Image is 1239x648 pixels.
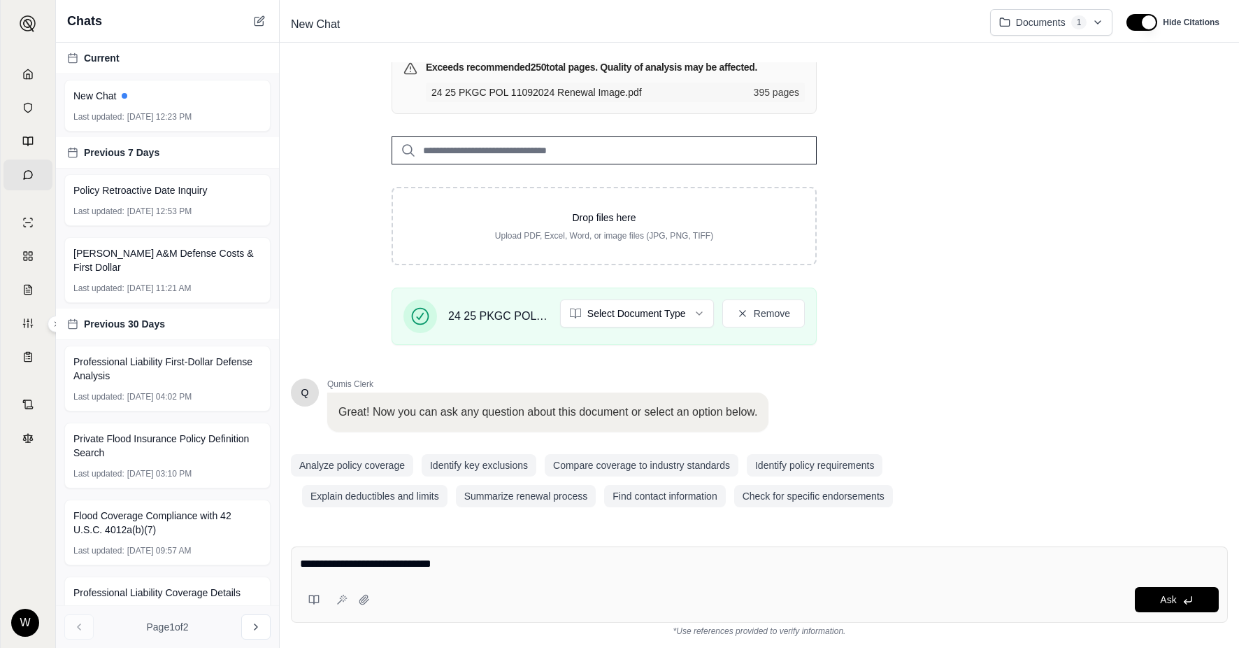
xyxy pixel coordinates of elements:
[3,341,52,372] a: Coverage Table
[285,13,979,36] div: Edit Title
[3,207,52,238] a: Single Policy
[127,283,192,294] span: [DATE] 11:21 AM
[1135,587,1219,612] button: Ask
[73,391,124,402] span: Last updated:
[3,126,52,157] a: Prompt Library
[734,485,893,507] button: Check for specific endorsements
[3,92,52,123] a: Documents Vault
[73,206,124,217] span: Last updated:
[84,51,120,65] span: Current
[73,432,262,460] span: Private Flood Insurance Policy Definition Search
[127,391,192,402] span: [DATE] 04:02 PM
[127,545,192,556] span: [DATE] 09:57 AM
[456,485,596,507] button: Summarize renewal process
[73,545,124,556] span: Last updated:
[67,11,102,31] span: Chats
[1016,15,1066,29] span: Documents
[3,241,52,272] a: Policy Comparisons
[448,308,549,325] span: 24 25 PKGC POL 11092024 Renewal Image.pdf
[251,13,268,29] button: New Chat
[84,317,165,331] span: Previous 30 Days
[147,620,189,634] span: Page 1 of 2
[73,355,262,383] span: Professional Liability First-Dollar Defense Analysis
[338,404,757,421] p: Great! Now you can ask any question about this document or select an option below.
[73,468,124,479] span: Last updated:
[990,9,1113,36] button: Documents1
[3,274,52,305] a: Claim Coverage
[48,316,64,332] button: Expand sidebar
[127,468,192,479] span: [DATE] 03:10 PM
[545,454,738,477] button: Compare coverage to industry standards
[302,485,447,507] button: Explain deductibles and limits
[285,13,345,36] span: New Chat
[127,206,192,217] span: [DATE] 12:53 PM
[73,509,262,537] span: Flood Coverage Compliance with 42 U.S.C. 4012a(b)(7)
[426,60,757,74] h3: Exceeds recommended 250 total pages. Quality of analysis may be affected.
[3,389,52,420] a: Contract Analysis
[722,300,805,327] button: Remove
[3,423,52,453] a: Legal Search Engine
[73,246,262,274] span: [PERSON_NAME] A&M Defense Costs & First Dollar
[422,454,536,477] button: Identify key exclusions
[14,10,42,38] button: Expand sidebar
[20,15,36,32] img: Expand sidebar
[3,59,52,90] a: Home
[1071,15,1087,29] span: 1
[754,85,799,99] span: 395 pages
[747,454,882,477] button: Identify policy requirements
[431,85,745,99] span: 24 25 PKGC POL 11092024 Renewal Image.pdf
[1160,594,1176,605] span: Ask
[73,89,116,103] span: New Chat
[11,609,39,637] div: W
[84,146,159,160] span: Previous 7 Days
[127,111,192,122] span: [DATE] 12:23 PM
[415,211,793,225] p: Drop files here
[327,379,768,390] span: Qumis Clerk
[3,308,52,339] a: Custom Report
[73,183,207,197] span: Policy Retroactive Date Inquiry
[1163,17,1219,28] span: Hide Citations
[3,160,52,190] a: Chat
[73,586,241,600] span: Professional Liability Coverage Details
[291,623,1228,637] div: *Use references provided to verify information.
[415,230,793,241] p: Upload PDF, Excel, Word, or image files (JPG, PNG, TIFF)
[73,111,124,122] span: Last updated:
[73,283,124,294] span: Last updated:
[291,454,413,477] button: Analyze policy coverage
[604,485,725,507] button: Find contact information
[301,386,309,400] span: Hello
